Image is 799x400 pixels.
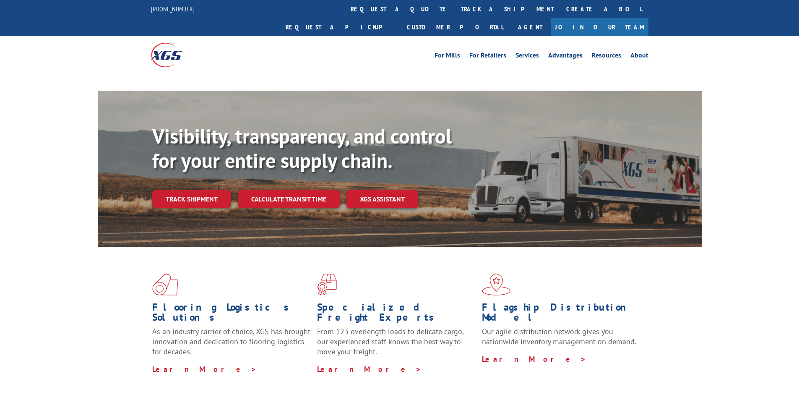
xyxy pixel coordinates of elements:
img: xgs-icon-total-supply-chain-intelligence-red [152,274,178,295]
b: Visibility, transparency, and control for your entire supply chain. [152,123,452,173]
a: Customer Portal [401,18,510,36]
a: Calculate transit time [238,190,340,208]
p: From 123 overlength loads to delicate cargo, our experienced staff knows the best way to move you... [317,327,476,364]
span: Our agile distribution network gives you nationwide inventory management on demand. [482,327,636,346]
h1: Flagship Distribution Model [482,302,640,327]
img: xgs-icon-flagship-distribution-model-red [482,274,511,295]
a: Services [515,52,539,61]
a: About [630,52,648,61]
a: [PHONE_NUMBER] [151,5,195,13]
a: Learn More > [317,364,422,374]
a: Join Our Team [551,18,648,36]
a: For Retailers [469,52,506,61]
a: Learn More > [152,364,257,374]
a: Request a pickup [279,18,401,36]
a: Advantages [548,52,583,61]
h1: Flooring Logistics Solutions [152,302,311,327]
a: Learn More > [482,354,586,364]
span: As an industry carrier of choice, XGS has brought innovation and dedication to flooring logistics... [152,327,310,356]
a: XGS ASSISTANT [346,190,418,208]
img: xgs-icon-focused-on-flooring-red [317,274,337,295]
a: Agent [510,18,551,36]
a: Track shipment [152,190,231,208]
h1: Specialized Freight Experts [317,302,476,327]
a: Resources [592,52,621,61]
a: For Mills [435,52,460,61]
